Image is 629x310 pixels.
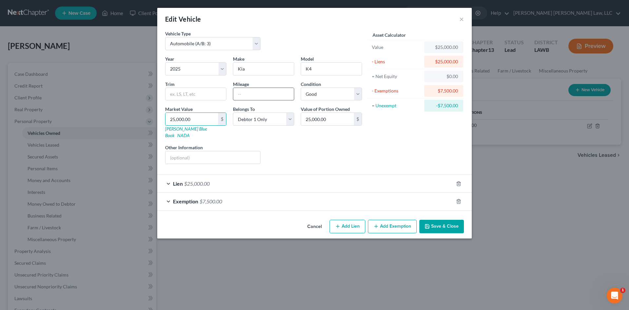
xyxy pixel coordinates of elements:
label: Mileage [233,81,249,88]
span: 1 [620,288,625,293]
label: Model [301,55,314,62]
a: [PERSON_NAME] Blue Book [165,126,207,138]
span: Exemption [173,198,198,204]
button: Cancel [302,220,327,234]
input: 0.00 [301,113,354,125]
button: Add Exemption [368,220,417,234]
label: Market Value [165,106,193,113]
input: (optional) [165,151,260,164]
div: = Net Equity [372,73,421,80]
label: Asset Calculator [372,31,406,38]
span: Make [233,56,244,62]
div: = Unexempt [372,102,421,109]
div: $ [218,113,226,125]
label: Value of Portion Owned [301,106,350,113]
label: Trim [165,81,175,88]
label: Other Information [165,144,203,151]
span: $25,000.00 [184,180,210,187]
div: $ [354,113,362,125]
input: ex. Altima [301,63,362,75]
span: Belongs To [233,106,255,112]
button: Add Lien [330,220,365,234]
label: Year [165,55,174,62]
iframe: Intercom live chat [607,288,622,303]
button: Save & Close [419,220,464,234]
div: Value [372,44,421,51]
div: $25,000.00 [429,58,458,65]
input: ex. LS, LT, etc [165,88,226,100]
input: ex. Nissan [233,63,294,75]
div: -$7,500.00 [429,102,458,109]
div: - Exemptions [372,88,421,94]
div: $7,500.00 [429,88,458,94]
div: $25,000.00 [429,44,458,51]
label: Vehicle Type [165,30,191,37]
div: - Liens [372,58,421,65]
input: -- [233,88,294,100]
div: Edit Vehicle [165,14,201,24]
label: Condition [301,81,321,88]
span: Lien [173,180,183,187]
button: × [459,15,464,23]
span: $7,500.00 [200,198,222,204]
input: 0.00 [165,113,218,125]
a: NADA [177,133,190,138]
div: $0.00 [429,73,458,80]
